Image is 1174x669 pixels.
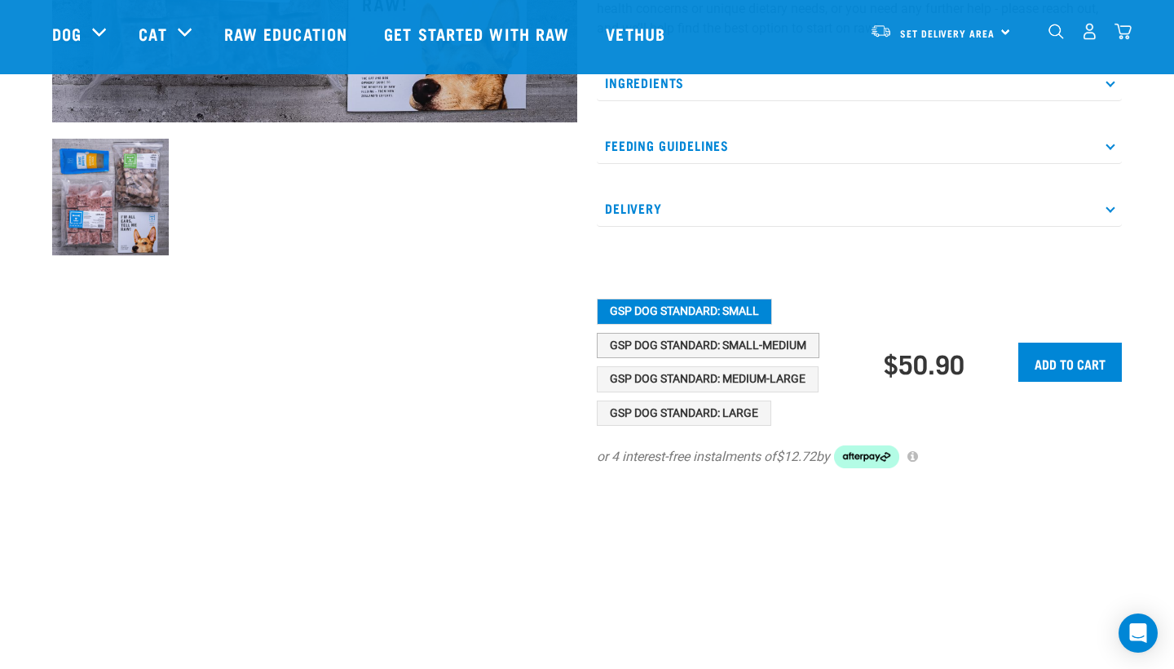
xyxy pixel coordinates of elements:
[834,445,899,468] img: Afterpay
[52,139,169,255] img: NSP Dog Standard Update
[368,1,589,66] a: Get started with Raw
[52,21,82,46] a: Dog
[597,64,1122,101] p: Ingredients
[597,401,771,427] button: GSP Dog Standard: Large
[1119,614,1158,653] div: Open Intercom Messenger
[900,30,995,36] span: Set Delivery Area
[884,348,964,378] div: $50.90
[208,1,368,66] a: Raw Education
[870,24,892,38] img: van-moving.png
[597,127,1122,164] p: Feeding Guidelines
[597,190,1122,227] p: Delivery
[1114,23,1132,40] img: home-icon@2x.png
[1018,343,1122,382] input: Add to cart
[597,445,1122,468] div: or 4 interest-free instalments of by
[1081,23,1098,40] img: user.png
[589,1,686,66] a: Vethub
[597,366,819,392] button: GSP Dog Standard: Medium-Large
[597,333,819,359] button: GSP Dog Standard: Small-Medium
[139,21,166,46] a: Cat
[776,447,816,467] span: $12.72
[1048,24,1064,39] img: home-icon-1@2x.png
[597,299,772,325] button: GSP Dog Standard: Small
